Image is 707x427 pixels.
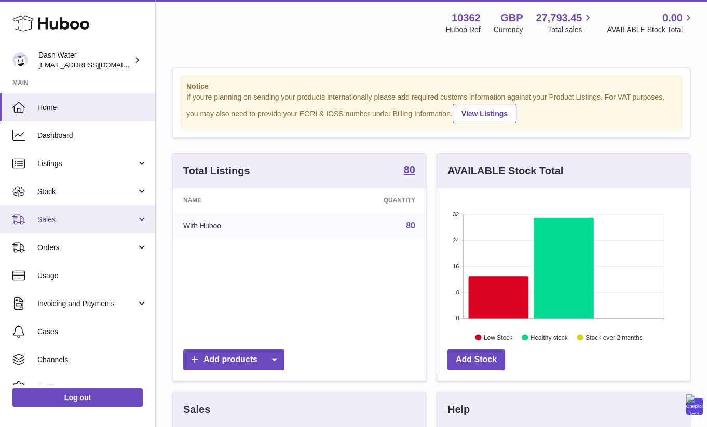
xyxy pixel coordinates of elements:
span: Total sales [548,25,594,35]
span: Channels [37,355,147,365]
strong: 80 [404,164,415,175]
span: Home [37,103,147,113]
div: Huboo Ref [446,25,481,35]
strong: 10362 [452,11,481,25]
span: Stock [37,187,137,197]
text: Healthy stock [531,334,568,341]
a: 27,793.45 Total sales [536,11,594,35]
div: If you're planning on sending your products internationally please add required customs informati... [186,92,676,123]
span: AVAILABLE Stock Total [607,25,695,35]
text: 8 [456,289,459,295]
text: 24 [453,237,459,243]
span: 0.00 [662,11,683,25]
text: Low Stock [484,334,513,341]
a: 80 [404,164,415,177]
text: 0 [456,315,459,321]
img: bea@dash-water.com [12,52,28,68]
text: Stock over 2 months [586,334,642,341]
td: With Huboo [173,212,306,239]
span: Usage [37,271,147,281]
span: Sales [37,215,137,225]
span: Dashboard [37,131,147,141]
h3: Total Listings [183,164,250,178]
h3: Sales [183,403,210,417]
span: Invoicing and Payments [37,299,137,309]
a: 80 [406,221,415,230]
a: View Listings [453,104,516,123]
span: Cases [37,327,147,337]
th: Quantity [306,188,426,212]
a: 0.00 AVAILABLE Stock Total [607,11,695,35]
a: Add Stock [447,349,505,370]
a: Add products [183,349,284,370]
h3: Help [447,403,470,417]
h3: AVAILABLE Stock Total [447,164,563,178]
text: 32 [453,211,459,217]
span: Orders [37,243,137,253]
span: Listings [37,159,137,169]
strong: GBP [500,11,523,25]
div: Currency [494,25,523,35]
text: 16 [453,263,459,269]
a: Log out [12,388,143,407]
span: 27,793.45 [536,11,582,25]
div: Dash Water [38,50,132,70]
th: Name [173,188,306,212]
span: Settings [37,383,147,393]
strong: Notice [186,81,676,91]
span: [EMAIL_ADDRESS][DOMAIN_NAME] [38,61,153,69]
